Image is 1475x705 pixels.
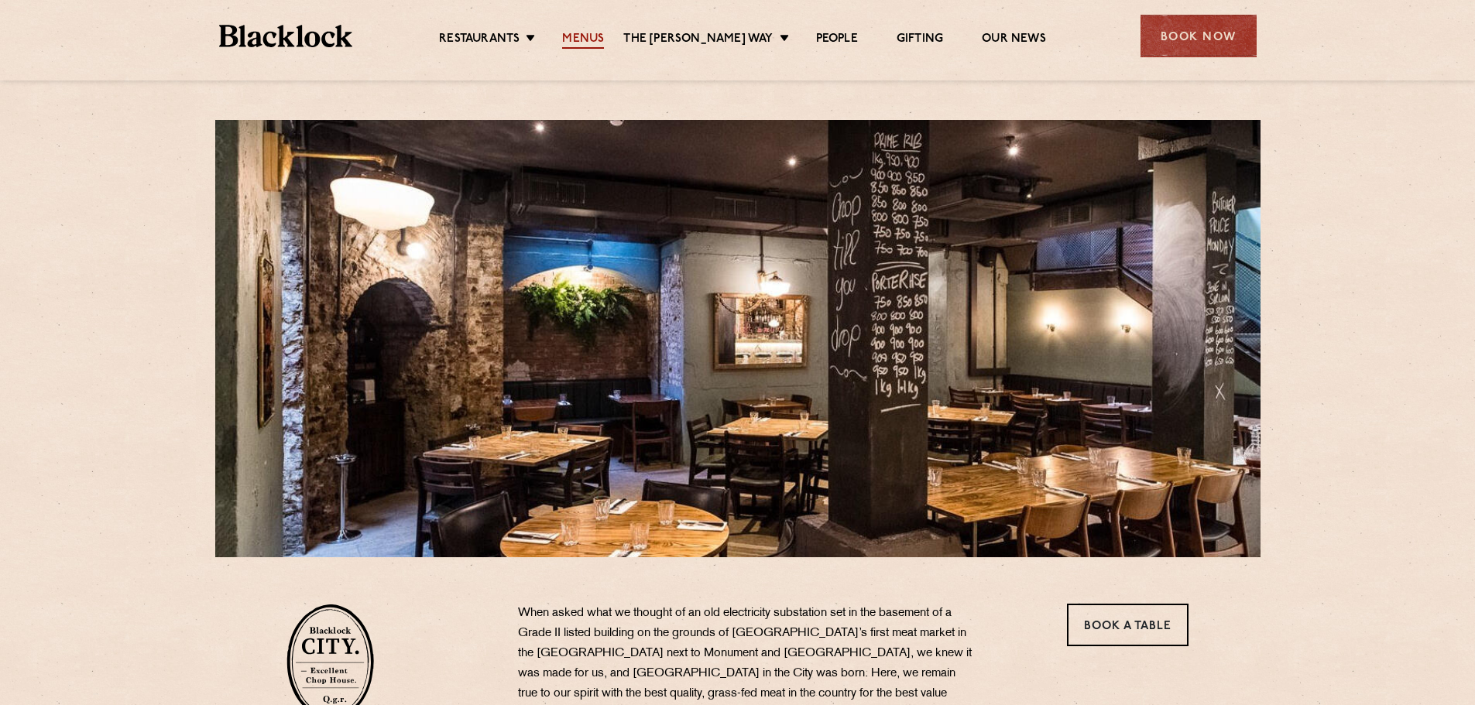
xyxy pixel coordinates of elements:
a: People [816,32,858,49]
a: Book a Table [1067,604,1189,646]
a: Our News [982,32,1046,49]
a: Gifting [897,32,943,49]
a: Restaurants [439,32,520,49]
img: BL_Textured_Logo-footer-cropped.svg [219,25,353,47]
div: Book Now [1141,15,1257,57]
a: Menus [562,32,604,49]
a: The [PERSON_NAME] Way [623,32,773,49]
